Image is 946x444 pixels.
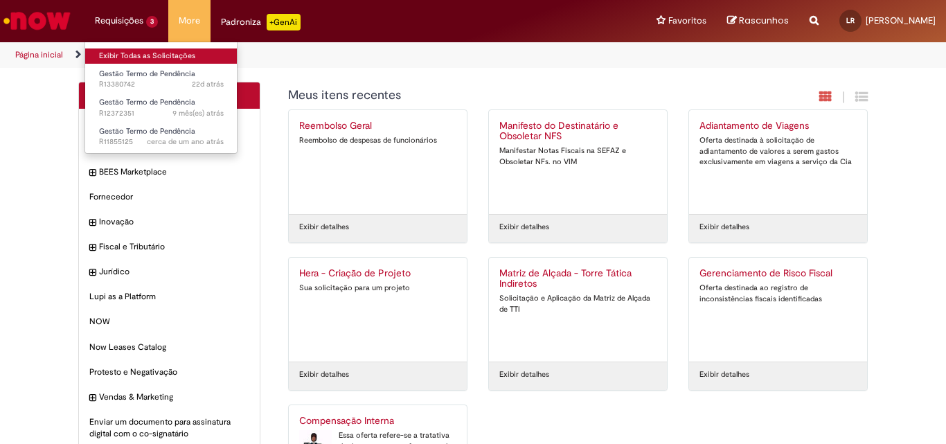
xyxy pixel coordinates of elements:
[499,369,549,380] a: Exibir detalhes
[299,135,456,146] div: Reembolso de despesas de funcionários
[299,121,456,132] h2: Reembolso Geral
[99,136,224,148] span: R11855125
[289,110,467,214] a: Reembolso Geral Reembolso de despesas de funcionários
[727,15,789,28] a: Rascunhos
[499,222,549,233] a: Exibir detalhes
[846,16,855,25] span: LR
[89,366,249,378] span: Protesto e Negativação
[89,391,96,405] i: expandir categoria Vendas & Marketing
[85,95,238,121] a: Aberto R12372351 : Gestão Termo de Pendência
[79,309,260,335] div: NOW
[147,136,224,147] time: 08/08/2024 14:57:55
[299,222,349,233] a: Exibir detalhes
[489,258,667,362] a: Matriz de Alçada - Torre Tática Indiretos Solicitação e Aplicação da Matriz de Alçada de TTI
[866,15,936,26] span: [PERSON_NAME]
[99,391,249,403] span: Vendas & Marketing
[99,97,195,107] span: Gestão Termo de Pendência
[172,108,224,118] time: 06/12/2024 19:46:34
[267,14,301,30] p: +GenAi
[79,134,260,159] div: Automação RPA
[99,216,249,228] span: Inovação
[79,259,260,285] div: expandir categoria Jurídico Jurídico
[299,283,456,294] div: Sua solicitação para um projeto
[89,166,96,180] i: expandir categoria BEES Marketplace
[689,110,867,214] a: Adiantamento de Viagens Oferta destinada à solicitação de adiantamento de valores a serem gastos ...
[99,69,195,79] span: Gestão Termo de Pendência
[89,216,96,230] i: expandir categoria Inovação
[147,136,224,147] span: cerca de um ano atrás
[699,121,857,132] h2: Adiantamento de Viagens
[99,126,195,136] span: Gestão Termo de Pendência
[699,268,857,279] h2: Gerenciamento de Risco Fiscal
[499,121,657,143] h2: Manifesto do Destinatário e Obsoletar NFS
[79,359,260,385] div: Protesto e Negativação
[79,109,260,134] div: Alteração de pedido
[172,108,224,118] span: 9 mês(es) atrás
[288,89,718,103] h1: {"description":"","title":"Meus itens recentes"} Categoria
[79,284,260,310] div: Lupi as a Platform
[79,384,260,410] div: expandir categoria Vendas & Marketing Vendas & Marketing
[85,124,238,150] a: Aberto R11855125 : Gestão Termo de Pendência
[85,48,238,64] a: Exibir Todas as Solicitações
[79,184,260,210] div: Fornecedor
[99,108,224,119] span: R12372351
[699,222,749,233] a: Exibir detalhes
[89,191,249,203] span: Fornecedor
[699,369,749,380] a: Exibir detalhes
[289,258,467,362] a: Hera - Criação de Projeto Sua solicitação para um projeto
[84,42,238,154] ul: Requisições
[668,14,706,28] span: Favoritos
[99,241,249,253] span: Fiscal e Tributário
[699,135,857,168] div: Oferta destinada à solicitação de adiantamento de valores a serem gastos exclusivamente em viagen...
[89,266,96,280] i: expandir categoria Jurídico
[89,291,249,303] span: Lupi as a Platform
[299,369,349,380] a: Exibir detalhes
[99,79,224,90] span: R13380742
[15,49,63,60] a: Página inicial
[855,90,868,103] i: Exibição de grade
[99,266,249,278] span: Jurídico
[842,89,845,105] span: |
[499,268,657,290] h2: Matriz de Alçada - Torre Tática Indiretos
[10,42,621,68] ul: Trilhas de página
[89,416,249,440] span: Enviar um documento para assinatura digital com o co-signatário
[146,16,158,28] span: 3
[79,335,260,360] div: Now Leases Catalog
[89,241,96,255] i: expandir categoria Fiscal e Tributário
[85,66,238,92] a: Aberto R13380742 : Gestão Termo de Pendência
[689,258,867,362] a: Gerenciamento de Risco Fiscal Oferta destinada ao registro de inconsistências fiscais identificadas
[192,79,224,89] time: 08/08/2025 12:02:36
[499,145,657,167] div: Manifestar Notas Fiscais na SEFAZ e Obsoletar NFs. no VIM
[192,79,224,89] span: 22d atrás
[739,14,789,27] span: Rascunhos
[299,416,456,427] h2: Compensação Interna
[299,268,456,279] h2: Hera - Criação de Projeto
[221,14,301,30] div: Padroniza
[819,90,832,103] i: Exibição em cartão
[79,159,260,185] div: expandir categoria BEES Marketplace BEES Marketplace
[499,293,657,314] div: Solicitação e Aplicação da Matriz de Alçada de TTI
[95,14,143,28] span: Requisições
[699,283,857,304] div: Oferta destinada ao registro de inconsistências fiscais identificadas
[1,7,73,35] img: ServiceNow
[89,316,249,328] span: NOW
[79,209,260,235] div: expandir categoria Inovação Inovação
[79,234,260,260] div: expandir categoria Fiscal e Tributário Fiscal e Tributário
[99,166,249,178] span: BEES Marketplace
[489,110,667,214] a: Manifesto do Destinatário e Obsoletar NFS Manifestar Notas Fiscais na SEFAZ e Obsoletar NFs. no VIM
[179,14,200,28] span: More
[89,341,249,353] span: Now Leases Catalog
